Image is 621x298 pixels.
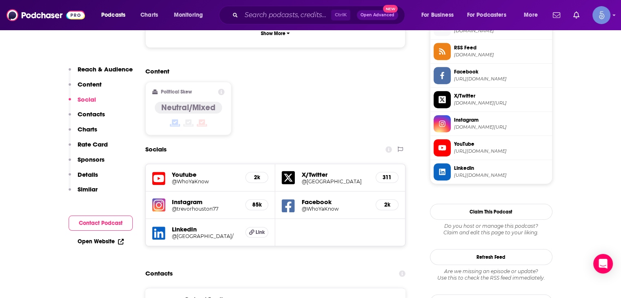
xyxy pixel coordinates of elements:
[145,266,173,281] h2: Contacts
[570,8,583,22] a: Show notifications dropdown
[454,92,549,100] span: X/Twitter
[78,65,133,73] p: Reach & Audience
[96,9,136,22] button: open menu
[430,223,552,229] span: Do you host or manage this podcast?
[69,185,98,200] button: Similar
[145,142,167,157] h2: Socials
[454,76,549,82] span: https://www.facebook.com/WhoYaKnow
[241,9,331,22] input: Search podcasts, credits, & more...
[416,9,464,22] button: open menu
[467,9,506,21] span: For Podcasters
[69,65,133,80] button: Reach & Audience
[172,225,239,233] h5: LinkedIn
[69,216,133,231] button: Contact Podcast
[78,140,108,148] p: Rate Card
[252,201,261,208] h5: 85k
[78,171,98,178] p: Details
[69,110,105,125] button: Contacts
[592,6,610,24] button: Show profile menu
[434,91,549,108] a: X/Twitter[DOMAIN_NAME][URL]
[454,68,549,76] span: Facebook
[454,52,549,58] span: anchor.fm
[227,6,413,24] div: Search podcasts, credits, & more...
[152,198,165,211] img: iconImage
[78,80,102,88] p: Content
[361,13,394,17] span: Open Advanced
[69,80,102,96] button: Content
[454,172,549,178] span: https://www.linkedin.com/company/whoyaknow/
[421,9,454,21] span: For Business
[69,171,98,186] button: Details
[172,171,239,178] h5: Youtube
[69,140,108,156] button: Rate Card
[430,204,552,220] button: Claim This Podcast
[430,223,552,236] div: Claim and edit this page to your liking.
[383,174,392,181] h5: 311
[434,43,549,60] a: RSS Feed[DOMAIN_NAME]
[430,268,552,281] div: Are we missing an episode or update? Use this to check the RSS feed immediately.
[454,100,549,106] span: twitter.com/Trevorhouston77
[172,206,239,212] a: @trevorhouston77
[524,9,538,21] span: More
[252,174,261,181] h5: 2k
[454,148,549,154] span: https://www.youtube.com/@WhoYaKnow
[434,67,549,84] a: Facebook[URL][DOMAIN_NAME]
[454,140,549,148] span: YouTube
[454,116,549,124] span: Instagram
[78,125,97,133] p: Charts
[69,156,105,171] button: Sponsors
[301,178,369,185] a: @[GEOGRAPHIC_DATA]
[550,8,563,22] a: Show notifications dropdown
[172,198,239,206] h5: Instagram
[454,44,549,51] span: RSS Feed
[383,5,398,13] span: New
[430,249,552,265] button: Refresh Feed
[434,139,549,156] a: YouTube[URL][DOMAIN_NAME]
[518,9,548,22] button: open menu
[454,165,549,172] span: Linkedin
[78,238,124,245] a: Open Website
[462,9,518,22] button: open menu
[357,10,398,20] button: Open AdvancedNew
[301,171,369,178] h5: X/Twitter
[434,163,549,180] a: Linkedin[URL][DOMAIN_NAME]
[454,124,549,130] span: instagram.com/trevorhouston77
[261,31,285,36] p: Show More
[7,7,85,23] img: Podchaser - Follow, Share and Rate Podcasts
[331,10,350,20] span: Ctrl K
[174,9,203,21] span: Monitoring
[135,9,163,22] a: Charts
[454,28,549,34] span: clearpathwealthstrategies.com
[172,178,239,185] a: @WhoYaKnow
[140,9,158,21] span: Charts
[434,115,549,132] a: Instagram[DOMAIN_NAME][URL]
[69,125,97,140] button: Charts
[301,198,369,206] h5: Facebook
[592,6,610,24] img: User Profile
[592,6,610,24] span: Logged in as Spiral5-G1
[172,233,239,239] a: @[GEOGRAPHIC_DATA]/
[152,26,399,41] button: Show More
[301,206,369,212] a: @WhoYaKnow
[78,110,105,118] p: Contacts
[593,254,613,274] div: Open Intercom Messenger
[101,9,125,21] span: Podcasts
[78,96,96,103] p: Social
[161,89,192,95] h2: Political Skew
[161,102,216,113] h4: Neutral/Mixed
[168,9,214,22] button: open menu
[145,67,399,75] h2: Content
[78,156,105,163] p: Sponsors
[245,227,268,238] a: Link
[78,185,98,193] p: Similar
[69,96,96,111] button: Social
[256,229,265,236] span: Link
[383,201,392,208] h5: 2k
